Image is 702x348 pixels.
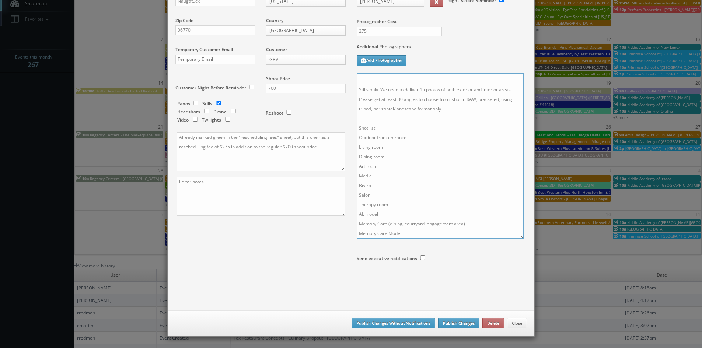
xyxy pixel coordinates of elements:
[177,109,200,115] label: Headshots
[213,109,227,115] label: Drone
[352,318,435,329] button: Publish Changes Without Notifications
[202,101,212,107] label: Stills
[175,17,193,24] label: Zip Code
[438,318,479,329] button: Publish Changes
[177,101,190,107] label: Panos
[266,46,287,53] label: Customer
[177,117,189,123] label: Video
[266,110,283,116] label: Reshoot
[266,84,346,93] input: Shoot Price
[357,27,442,36] input: Photographer Cost
[266,17,283,24] label: Country
[357,55,406,66] button: Add Photographer
[266,75,290,82] label: Shoot Price
[175,25,255,35] input: Zip Code
[351,18,532,25] label: Photographer Cost
[202,117,221,123] label: Twilights
[266,55,346,65] a: GBV
[269,26,336,35] span: [GEOGRAPHIC_DATA]
[357,255,417,261] label: Send executive notifications
[266,25,346,36] a: [GEOGRAPHIC_DATA]
[482,318,504,329] button: Delete
[175,46,233,53] label: Temporary Customer Email
[175,55,255,64] input: Temporary Email
[507,318,527,329] button: Close
[357,43,527,53] label: Additional Photographers
[269,55,336,64] span: GBV
[175,85,246,91] label: Customer Night Before Reminder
